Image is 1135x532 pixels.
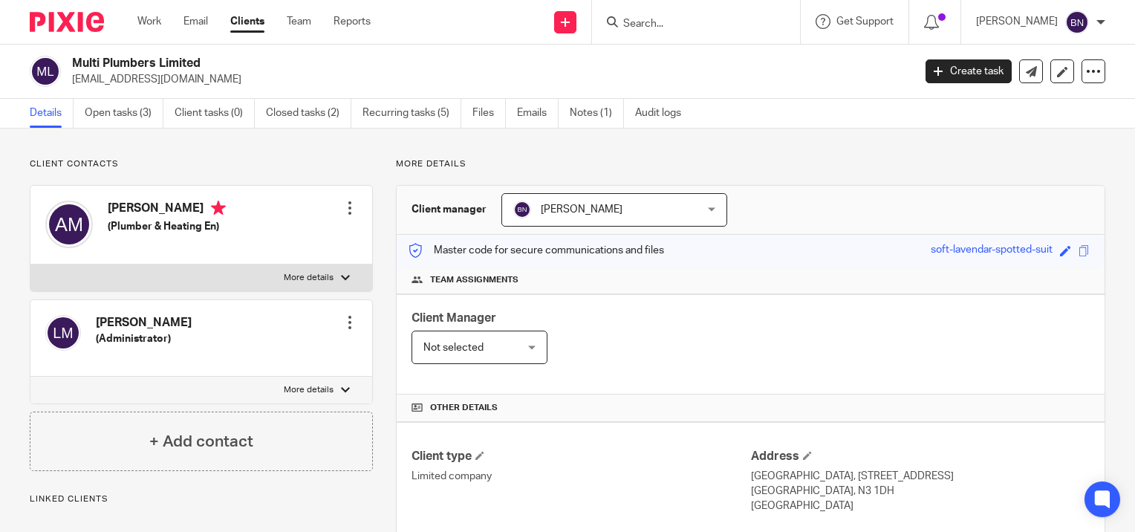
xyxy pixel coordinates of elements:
[751,449,1090,464] h4: Address
[30,12,104,32] img: Pixie
[926,59,1012,83] a: Create task
[430,274,518,286] span: Team assignments
[284,272,334,284] p: More details
[362,99,461,128] a: Recurring tasks (5)
[622,18,755,31] input: Search
[412,312,496,324] span: Client Manager
[412,449,750,464] h4: Client type
[211,201,226,215] i: Primary
[45,315,81,351] img: svg%3E
[149,430,253,453] h4: + Add contact
[72,72,903,87] p: [EMAIL_ADDRESS][DOMAIN_NAME]
[108,201,226,219] h4: [PERSON_NAME]
[85,99,163,128] a: Open tasks (3)
[284,384,334,396] p: More details
[72,56,737,71] h2: Multi Plumbers Limited
[541,204,622,215] span: [PERSON_NAME]
[287,14,311,29] a: Team
[635,99,692,128] a: Audit logs
[30,158,373,170] p: Client contacts
[96,331,192,346] h5: (Administrator)
[570,99,624,128] a: Notes (1)
[976,14,1058,29] p: [PERSON_NAME]
[1065,10,1089,34] img: svg%3E
[751,469,1090,484] p: [GEOGRAPHIC_DATA], [STREET_ADDRESS]
[836,16,894,27] span: Get Support
[751,484,1090,499] p: [GEOGRAPHIC_DATA], N3 1DH
[513,201,531,218] img: svg%3E
[423,343,484,353] span: Not selected
[517,99,559,128] a: Emails
[751,499,1090,513] p: [GEOGRAPHIC_DATA]
[137,14,161,29] a: Work
[430,402,498,414] span: Other details
[230,14,264,29] a: Clients
[396,158,1105,170] p: More details
[30,56,61,87] img: svg%3E
[183,14,208,29] a: Email
[30,493,373,505] p: Linked clients
[412,202,487,217] h3: Client manager
[175,99,255,128] a: Client tasks (0)
[108,219,226,234] h5: (Plumber & Heating En)
[266,99,351,128] a: Closed tasks (2)
[408,243,664,258] p: Master code for secure communications and files
[30,99,74,128] a: Details
[334,14,371,29] a: Reports
[931,242,1053,259] div: soft-lavendar-spotted-suit
[45,201,93,248] img: svg%3E
[96,315,192,331] h4: [PERSON_NAME]
[472,99,506,128] a: Files
[412,469,750,484] p: Limited company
